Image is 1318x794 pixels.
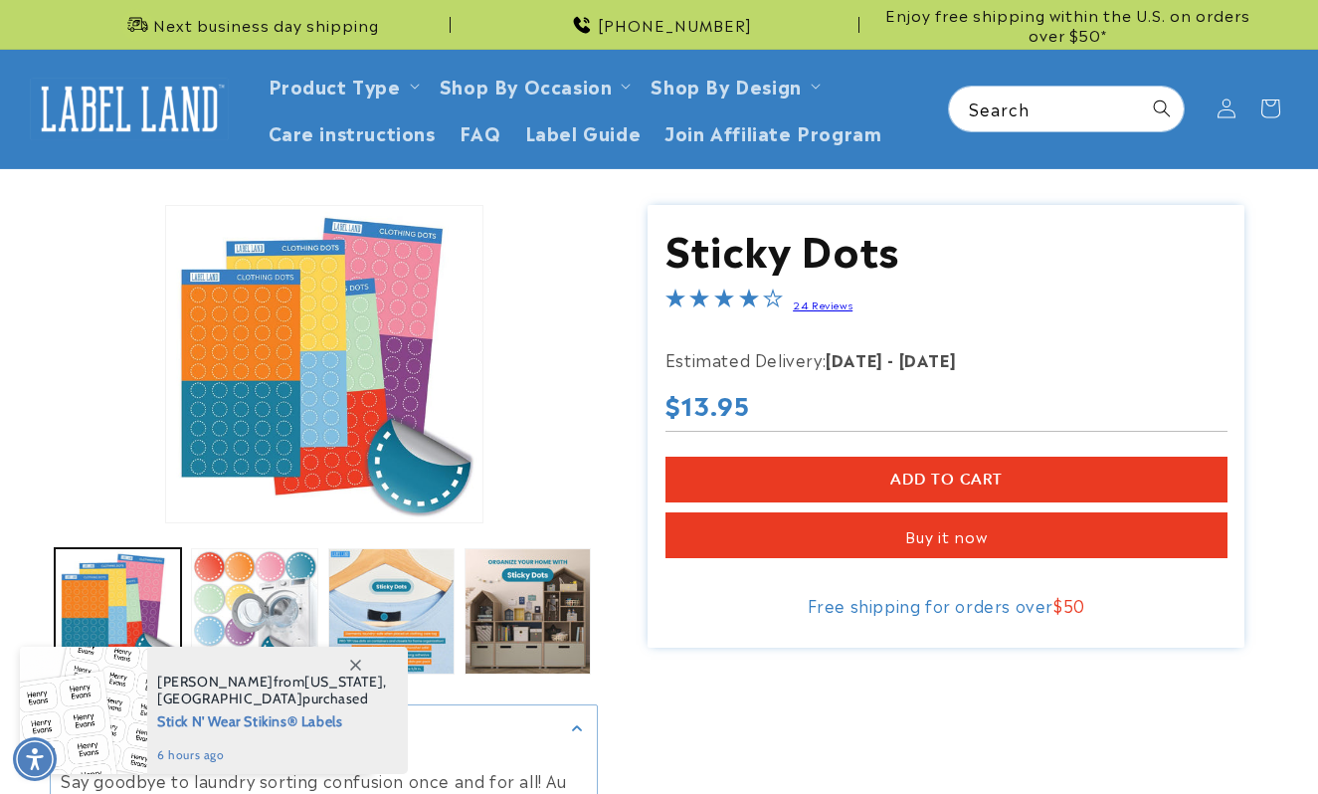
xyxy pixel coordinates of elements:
[30,78,229,139] img: Label Land
[328,548,455,675] button: Load image 3 in gallery view
[1119,708,1298,774] iframe: Gorgias live chat messenger
[55,548,181,675] button: Load image 1 in gallery view
[257,62,428,108] summary: Product Type
[665,222,1227,274] h1: Sticky Dots
[153,15,379,35] span: Next business day shipping
[598,15,752,35] span: [PHONE_NUMBER]
[1053,593,1063,617] span: $
[665,512,1227,558] button: Buy it now
[428,62,640,108] summary: Shop By Occasion
[13,737,57,781] div: Accessibility Menu
[653,108,893,155] a: Join Affiliate Program
[157,690,302,707] span: [GEOGRAPHIC_DATA]
[157,673,274,691] span: [PERSON_NAME]
[665,345,1163,374] p: Estimated Delivery:
[525,120,642,143] span: Label Guide
[448,108,513,155] a: FAQ
[867,5,1268,44] span: Enjoy free shipping within the U.S. on orders over $50*
[1063,593,1085,617] span: 50
[440,74,613,97] span: Shop By Occasion
[157,674,387,707] span: from , purchased
[665,291,783,314] span: 4.0-star overall rating
[465,548,591,675] button: Load image 4 in gallery view
[191,548,317,675] button: Load image 2 in gallery view
[157,707,387,732] span: Stick N' Wear Stikins® Labels
[665,389,750,420] span: $13.95
[826,347,883,371] strong: [DATE]
[890,471,1003,489] span: Add to cart
[665,595,1227,615] div: Free shipping for orders over
[665,457,1227,502] button: Add to cart
[257,108,448,155] a: Care instructions
[157,746,387,764] span: 6 hours ago
[664,120,881,143] span: Join Affiliate Program
[1140,87,1184,130] button: Search
[639,62,828,108] summary: Shop By Design
[23,71,237,147] a: Label Land
[304,673,383,691] span: [US_STATE]
[513,108,654,155] a: Label Guide
[899,347,957,371] strong: [DATE]
[887,347,894,371] strong: -
[793,298,852,311] a: 24 Reviews
[460,120,501,143] span: FAQ
[269,120,436,143] span: Care instructions
[269,72,401,99] a: Product Type
[651,72,801,99] a: Shop By Design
